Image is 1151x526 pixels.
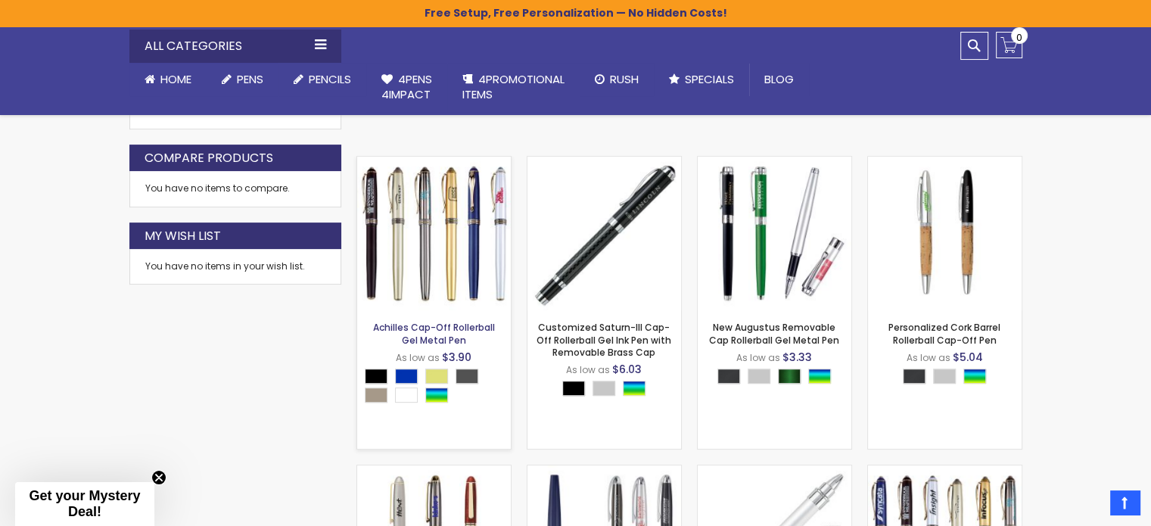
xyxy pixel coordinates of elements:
a: Custom Achilles Twist Ballpoint Metal Pen [868,465,1022,478]
div: Assorted [963,369,986,384]
div: Black [365,369,387,384]
div: Assorted [623,381,645,396]
div: You have no items in your wish list. [145,260,325,272]
div: Metallic Green [778,369,801,384]
span: Home [160,71,191,87]
div: Black [562,381,585,396]
span: 0 [1016,30,1022,45]
iframe: Google Customer Reviews [1026,485,1151,526]
span: 4PROMOTIONAL ITEMS [462,71,565,102]
span: Rush [610,71,639,87]
img: Customized Saturn-III Cap-Off Rollerball Gel Ink Pen with Removable Brass Cap [527,157,681,310]
div: Gunmetal [456,369,478,384]
span: Blog [764,71,794,87]
a: Blog [749,63,809,96]
div: Blue [395,369,418,384]
div: Select A Color [562,381,653,400]
strong: My Wish List [145,228,221,244]
span: As low as [566,363,610,376]
span: Pencils [309,71,351,87]
a: Personalized Cork Barrel Rollerball Cap-Off Pen [868,156,1022,169]
a: Imprinted Danish-II Cap-Off Brass Rollerball Heavy Brass Pen with Gold Accents [357,465,511,478]
div: White [395,387,418,403]
a: Promo Saturn-II Satin Chrome Stick Cap-Off Rollerball Pen [698,465,851,478]
span: Specials [685,71,734,87]
div: Silver [748,369,770,384]
span: Pens [237,71,263,87]
a: Rush [580,63,654,96]
span: 4Pens 4impact [381,71,432,102]
a: New Augustus Removable Cap Rollerball Gel Metal Pen [698,156,851,169]
button: Close teaser [151,470,166,485]
a: Pencils [278,63,366,96]
a: 4PROMOTIONALITEMS [447,63,580,112]
div: Select A Color [365,369,511,406]
a: 0 [996,32,1022,58]
div: Select A Color [903,369,994,387]
a: Personalized Cork Barrel Rollerball Cap-Off Pen [888,321,1000,346]
div: Silver [593,381,615,396]
a: New Augustus Removable Cap Rollerball Gel Metal Pen [709,321,839,346]
img: Personalized Cork Barrel Rollerball Cap-Off Pen [868,157,1022,310]
img: Achilles Cap-Off Rollerball Gel Metal Pen [357,157,511,310]
span: As low as [907,351,950,364]
div: Silver [933,369,956,384]
a: Achilles Cap-Off Rollerball Gel Metal Pen [357,156,511,169]
a: Specials [654,63,749,96]
a: 4Pens4impact [366,63,447,112]
a: Customized Saturn-III Cap-Off Rollerball Gel Ink Pen with Removable Brass Cap [537,321,671,358]
img: New Augustus Removable Cap Rollerball Gel Metal Pen [698,157,851,310]
div: Get your Mystery Deal!Close teaser [15,482,154,526]
div: Matte Black [717,369,740,384]
span: $6.03 [612,362,642,377]
div: Select A Color [717,369,838,387]
div: All Categories [129,30,341,63]
div: Gold [425,369,448,384]
a: Home [129,63,207,96]
div: You have no items to compare. [129,171,341,207]
a: Customized Saturn-III Cap-Off Rollerball Gel Ink Pen with Removable Brass Cap [527,156,681,169]
div: Assorted [808,369,831,384]
span: As low as [736,351,780,364]
div: Matte Black [903,369,925,384]
div: Nickel [365,387,387,403]
span: $3.33 [782,350,812,365]
span: $3.90 [442,350,471,365]
a: Promo Juno Modern Rollerball Metal Gel Ink Pen with Removable Cap & Chrome Pocket Clip [527,465,681,478]
div: Assorted [425,387,448,403]
span: Get your Mystery Deal! [29,488,140,519]
a: Pens [207,63,278,96]
strong: Compare Products [145,150,273,167]
span: As low as [396,351,440,364]
span: $5.04 [953,350,983,365]
a: Achilles Cap-Off Rollerball Gel Metal Pen [373,321,495,346]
